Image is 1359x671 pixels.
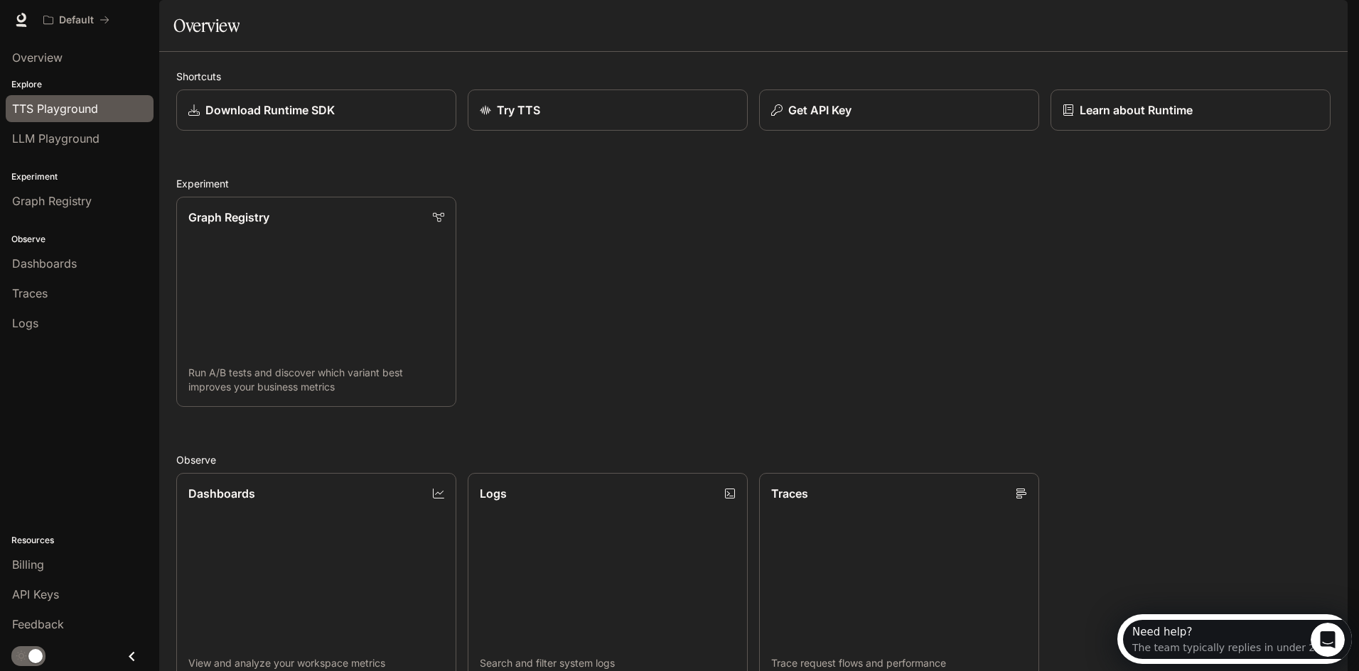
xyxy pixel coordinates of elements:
a: Learn about Runtime [1051,89,1331,131]
p: Dashboards [188,485,255,502]
p: Get API Key [788,102,852,119]
p: Traces [771,485,808,502]
button: All workspaces [37,6,116,34]
h2: Observe [176,452,1331,467]
p: Default [59,14,94,26]
p: Run A/B tests and discover which variant best improves your business metrics [188,366,444,394]
h2: Shortcuts [176,69,1331,84]
p: Search and filter system logs [480,656,736,670]
div: Open Intercom Messenger [6,6,246,45]
a: Graph RegistryRun A/B tests and discover which variant best improves your business metrics [176,197,456,407]
a: Try TTS [468,89,748,131]
p: Learn about Runtime [1080,102,1193,119]
p: View and analyze your workspace metrics [188,656,444,670]
iframe: Intercom live chat discovery launcher [1117,614,1352,664]
h1: Overview [173,11,240,40]
p: Try TTS [497,102,540,119]
p: Graph Registry [188,209,269,226]
p: Trace request flows and performance [771,656,1027,670]
button: Get API Key [759,89,1039,131]
h2: Experiment [176,176,1331,191]
a: Download Runtime SDK [176,89,456,131]
div: Need help? [15,12,204,23]
div: The team typically replies in under 2h [15,23,204,38]
p: Download Runtime SDK [205,102,335,119]
p: Logs [480,485,507,502]
iframe: Intercom live chat [1311,623,1345,657]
